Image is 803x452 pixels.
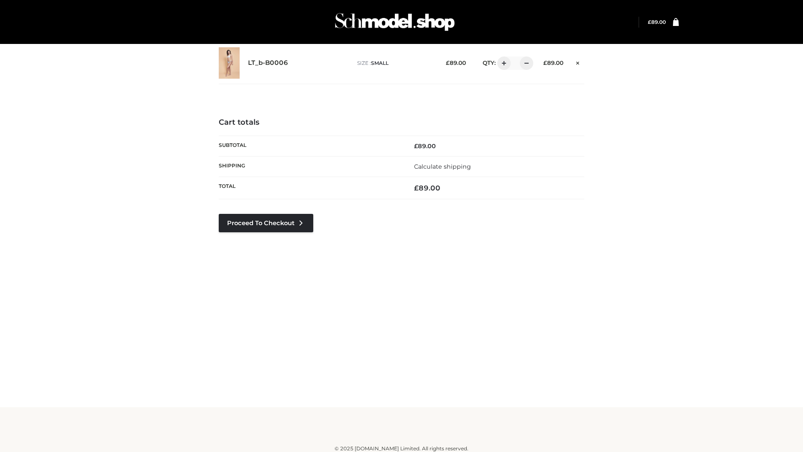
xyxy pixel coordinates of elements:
a: Proceed to Checkout [219,214,313,232]
th: Shipping [219,156,401,177]
bdi: 89.00 [414,184,440,192]
span: SMALL [371,60,389,66]
th: Subtotal [219,136,401,156]
bdi: 89.00 [414,142,436,150]
p: size : [357,59,433,67]
span: £ [648,19,651,25]
a: LT_b-B0006 [248,59,288,67]
a: Remove this item [572,56,584,67]
span: £ [543,59,547,66]
span: £ [414,142,418,150]
h4: Cart totals [219,118,584,127]
bdi: 89.00 [648,19,666,25]
a: Calculate shipping [414,163,471,170]
a: £89.00 [648,19,666,25]
bdi: 89.00 [446,59,466,66]
span: £ [414,184,419,192]
img: Schmodel Admin 964 [332,5,458,39]
span: £ [446,59,450,66]
div: QTY: [474,56,530,70]
th: Total [219,177,401,199]
bdi: 89.00 [543,59,563,66]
